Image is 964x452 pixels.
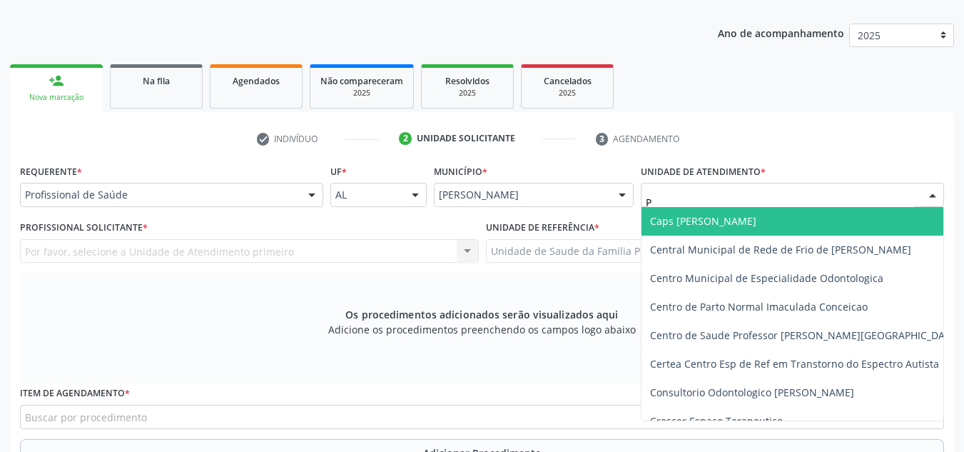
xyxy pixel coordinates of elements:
[532,88,603,99] div: 2025
[650,386,854,399] span: Consultorio Odontologico [PERSON_NAME]
[718,24,844,41] p: Ano de acompanhamento
[439,188,604,202] span: [PERSON_NAME]
[445,75,489,87] span: Resolvidos
[650,414,783,428] span: Crescer Espaco Terapeutico
[646,188,915,216] input: Unidade de atendimento
[320,88,403,99] div: 2025
[650,271,883,285] span: Centro Municipal de Especialidade Odontologica
[25,410,147,425] span: Buscar por procedimento
[20,161,82,183] label: Requerente
[20,217,148,239] label: Profissional Solicitante
[650,300,868,313] span: Centro de Parto Normal Imaculada Conceicao
[330,161,347,183] label: UF
[650,357,939,371] span: Certea Centro Esp de Ref em Transtorno do Espectro Autista
[641,161,766,183] label: Unidade de atendimento
[25,188,294,202] span: Profissional de Saúde
[328,322,636,337] span: Adicione os procedimentos preenchendo os campos logo abaixo
[233,75,280,87] span: Agendados
[544,75,592,87] span: Cancelados
[335,188,397,202] span: AL
[650,214,756,228] span: Caps [PERSON_NAME]
[417,132,515,145] div: Unidade solicitante
[650,243,911,256] span: Central Municipal de Rede de Frio de [PERSON_NAME]
[49,73,64,89] div: person_add
[399,132,412,145] div: 2
[432,88,503,99] div: 2025
[345,307,618,322] span: Os procedimentos adicionados serão visualizados aqui
[434,161,487,183] label: Município
[20,383,130,405] label: Item de agendamento
[486,217,599,239] label: Unidade de referência
[143,75,170,87] span: Na fila
[320,75,403,87] span: Não compareceram
[650,328,960,342] span: Centro de Saude Professor [PERSON_NAME][GEOGRAPHIC_DATA]
[20,92,93,103] div: Nova marcação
